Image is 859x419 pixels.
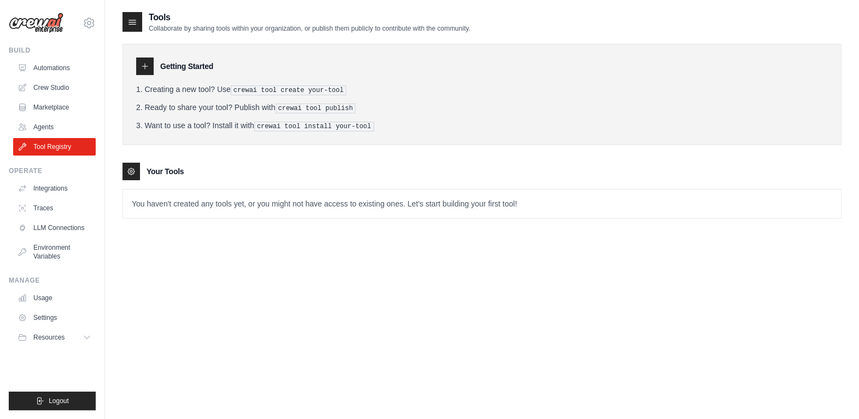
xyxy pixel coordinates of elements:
div: Operate [9,167,96,175]
p: You haven't created any tools yet, or you might not have access to existing ones. Let's start bui... [123,190,841,218]
pre: crewai tool create your-tool [231,85,347,95]
a: Marketplace [13,99,96,116]
pre: crewai tool publish [276,104,356,113]
img: Logo [9,13,63,33]
span: Resources [33,333,65,342]
a: Settings [13,309,96,326]
h3: Getting Started [160,61,213,72]
h2: Tools [149,11,470,24]
a: Automations [13,59,96,77]
div: Manage [9,276,96,285]
li: Ready to share your tool? Publish with [136,102,828,113]
a: Agents [13,118,96,136]
a: Tool Registry [13,138,96,156]
span: Logout [49,397,69,405]
a: Crew Studio [13,79,96,96]
a: Traces [13,199,96,217]
a: Integrations [13,180,96,197]
button: Logout [9,392,96,410]
a: LLM Connections [13,219,96,237]
p: Collaborate by sharing tools within your organization, or publish them publicly to contribute wit... [149,24,470,33]
li: Creating a new tool? Use [136,84,828,95]
div: Build [9,46,96,55]
pre: crewai tool install your-tool [254,122,374,131]
h3: Your Tools [147,166,184,177]
button: Resources [13,329,96,346]
li: Want to use a tool? Install it with [136,120,828,131]
a: Usage [13,289,96,307]
a: Environment Variables [13,239,96,265]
